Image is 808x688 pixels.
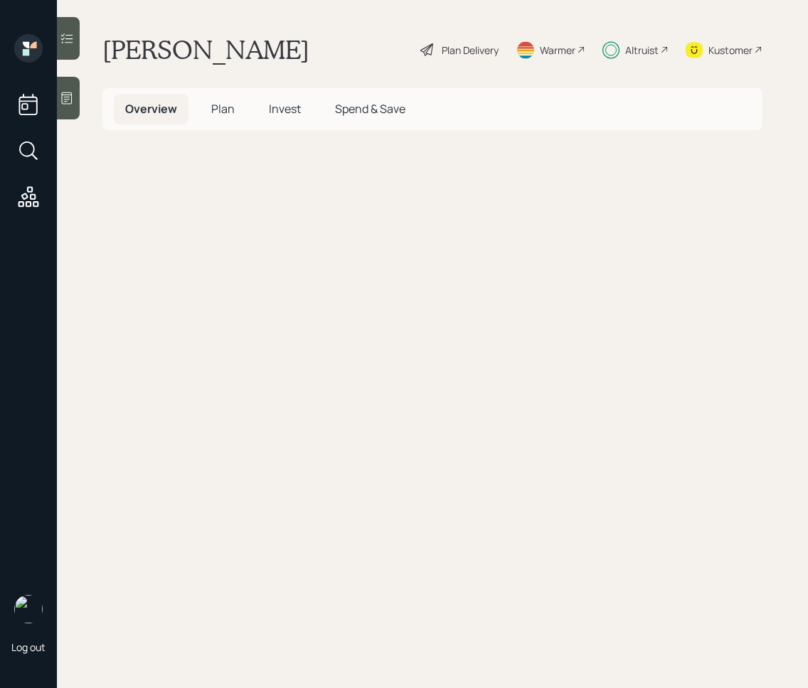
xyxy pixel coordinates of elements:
img: retirable_logo.png [14,595,43,623]
span: Spend & Save [335,101,405,117]
span: Plan [211,101,235,117]
div: Altruist [625,43,659,58]
div: Kustomer [708,43,753,58]
div: Plan Delivery [442,43,499,58]
div: Log out [11,640,46,654]
span: Invest [269,101,301,117]
div: Warmer [540,43,575,58]
h1: [PERSON_NAME] [102,34,309,65]
span: Overview [125,101,177,117]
